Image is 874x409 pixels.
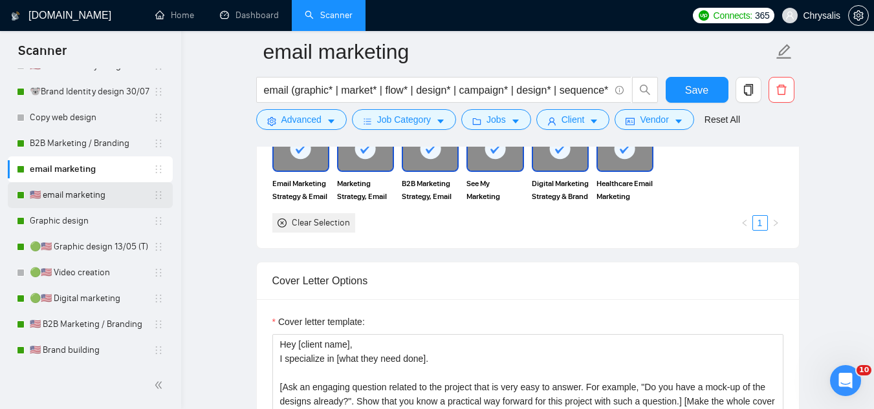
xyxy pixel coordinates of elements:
[30,156,153,182] a: email marketing
[589,116,598,126] span: caret-down
[256,109,347,130] button: settingAdvancedcaret-down
[752,215,768,231] li: 1
[153,87,164,97] span: holder
[377,112,431,127] span: Job Category
[769,84,794,96] span: delete
[8,311,173,337] li: 🇺🇸 B2B Marketing / Branding
[8,286,173,311] li: 🟢🇺🇸 Digital marketing
[768,215,783,231] li: Next Page
[220,10,279,21] a: dashboardDashboard
[536,109,610,130] button: userClientcaret-down
[402,177,459,203] span: B2B Marketing Strategy, Email Marketing, Brand Positioning: Case Study
[153,345,164,355] span: holder
[615,86,624,94] span: info-circle
[305,10,353,21] a: searchScanner
[699,10,709,21] img: upwork-logo.png
[30,208,153,234] a: Graphic design
[714,8,752,23] span: Connects:
[267,116,276,126] span: setting
[705,112,740,127] a: Reset All
[264,82,609,98] input: Search Freelance Jobs...
[337,177,394,203] span: Marketing Strategy, Email Marketing, & Digital Marketing Work Samples
[153,293,164,304] span: holder
[153,242,164,252] span: holder
[640,112,668,127] span: Vendor
[8,182,173,208] li: 🇺🇸 email marketing
[30,311,153,337] a: 🇺🇸 B2B Marketing / Branding
[736,84,761,96] span: copy
[8,79,173,105] li: 🐨Brand Identity design 30/07
[596,177,653,203] span: Healthcare Email Marketing Campaign
[772,219,780,227] span: right
[153,164,164,174] span: holder
[281,112,322,127] span: Advanced
[352,109,456,130] button: barsJob Categorycaret-down
[830,365,861,396] iframe: Intercom live chat
[153,138,164,149] span: holder
[8,105,173,131] li: Copy web design
[8,131,173,156] li: B2B Marketing / Branding
[768,215,783,231] button: right
[785,11,794,20] span: user
[776,43,792,60] span: edit
[685,82,708,98] span: Save
[736,77,761,103] button: copy
[737,215,752,231] button: left
[741,219,748,227] span: left
[30,182,153,208] a: 🇺🇸 email marketing
[8,41,77,68] span: Scanner
[8,208,173,234] li: Graphic design
[753,216,767,230] a: 1
[461,109,531,130] button: folderJobscaret-down
[486,112,506,127] span: Jobs
[466,177,523,203] span: See My Marketing Strategy & Branding Work In Action > Watch the Reel
[511,116,520,126] span: caret-down
[153,112,164,123] span: holder
[857,365,871,375] span: 10
[8,260,173,286] li: 🟢🇺🇸 Video creation
[472,116,481,126] span: folder
[8,337,173,363] li: 🇺🇸 Brand building
[737,215,752,231] li: Previous Page
[848,5,869,26] button: setting
[30,234,153,260] a: 🟢🇺🇸 Graphic design 13/05 (T)
[633,84,657,96] span: search
[547,116,556,126] span: user
[632,77,658,103] button: search
[327,116,336,126] span: caret-down
[30,260,153,286] a: 🟢🇺🇸 Video creation
[626,116,635,126] span: idcard
[153,267,164,278] span: holder
[30,79,153,105] a: 🐨Brand Identity design 30/07
[8,234,173,260] li: 🟢🇺🇸 Graphic design 13/05 (T)
[30,131,153,156] a: B2B Marketing / Branding
[674,116,683,126] span: caret-down
[155,10,194,21] a: homeHome
[153,190,164,200] span: holder
[154,379,167,392] span: double-left
[532,177,589,203] span: Digital Marketing Strategy & Brand Positioning
[263,36,773,68] input: Scanner name...
[436,116,445,126] span: caret-down
[615,109,694,130] button: idcardVendorcaret-down
[272,315,365,329] label: Cover letter template:
[30,337,153,363] a: 🇺🇸 Brand building
[153,216,164,226] span: holder
[272,177,329,203] span: Email Marketing Strategy & Email Campaigns
[769,77,794,103] button: delete
[11,6,20,26] img: logo
[278,218,287,227] span: close-circle
[755,8,769,23] span: 365
[666,77,728,103] button: Save
[153,319,164,330] span: holder
[848,10,869,21] a: setting
[562,112,585,127] span: Client
[30,286,153,311] a: 🟢🇺🇸 Digital marketing
[8,156,173,182] li: email marketing
[292,216,350,230] div: Clear Selection
[30,105,153,131] a: Copy web design
[363,116,372,126] span: bars
[272,262,783,299] div: Cover Letter Options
